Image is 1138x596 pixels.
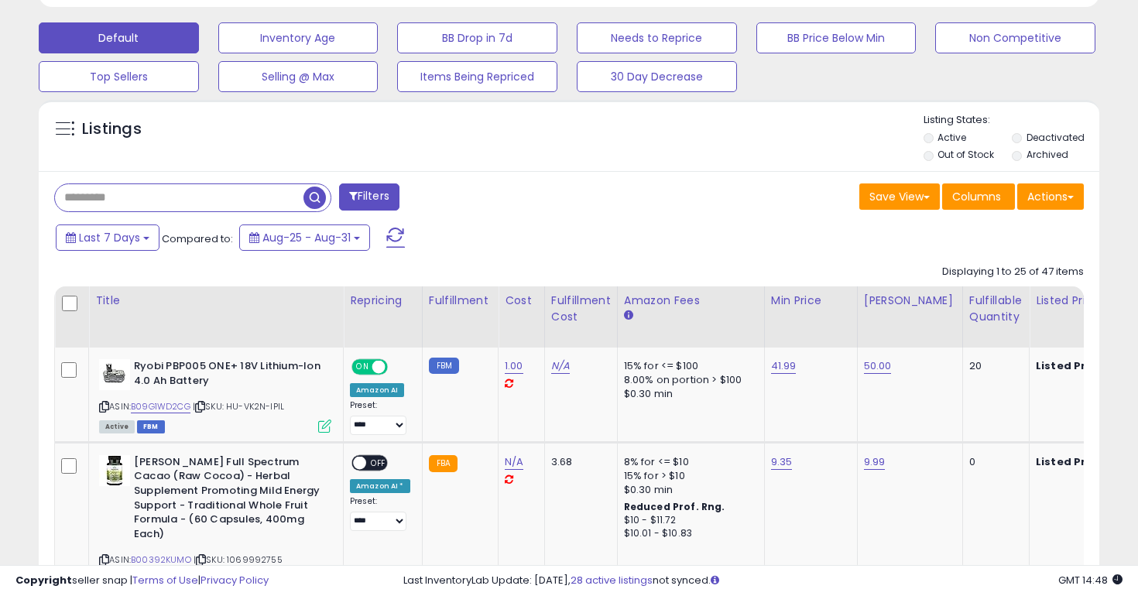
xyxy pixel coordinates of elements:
[942,183,1015,210] button: Columns
[624,293,758,309] div: Amazon Fees
[429,293,492,309] div: Fulfillment
[429,455,458,472] small: FBA
[397,61,557,92] button: Items Being Repriced
[571,573,653,587] a: 28 active listings
[969,293,1023,325] div: Fulfillable Quantity
[350,496,410,531] div: Preset:
[15,573,72,587] strong: Copyright
[429,358,459,374] small: FBM
[403,574,1123,588] div: Last InventoryLab Update: [DATE], not synced.
[99,420,135,433] span: All listings currently available for purchase on Amazon
[1058,573,1123,587] span: 2025-09-8 14:48 GMT
[624,514,752,527] div: $10 - $11.72
[864,454,886,470] a: 9.99
[39,22,199,53] button: Default
[134,455,322,545] b: [PERSON_NAME] Full Spectrum Cacao (Raw Cocoa) - Herbal Supplement Promoting Mild Energy Support -...
[131,400,190,413] a: B09G1WD2CG
[624,373,752,387] div: 8.00% on portion > $100
[577,22,737,53] button: Needs to Reprice
[624,500,725,513] b: Reduced Prof. Rng.
[386,361,410,374] span: OFF
[1036,454,1106,469] b: Listed Price:
[350,400,410,435] div: Preset:
[262,230,351,245] span: Aug-25 - Aug-31
[1036,358,1106,373] b: Listed Price:
[577,61,737,92] button: 30 Day Decrease
[132,573,198,587] a: Terms of Use
[15,574,269,588] div: seller snap | |
[218,22,379,53] button: Inventory Age
[82,118,142,140] h5: Listings
[937,131,966,144] label: Active
[99,455,130,486] img: 41QKFc0phzL._SL40_.jpg
[624,469,752,483] div: 15% for > $10
[942,265,1084,279] div: Displaying 1 to 25 of 47 items
[771,454,793,470] a: 9.35
[353,361,372,374] span: ON
[1017,183,1084,210] button: Actions
[935,22,1095,53] button: Non Competitive
[937,148,994,161] label: Out of Stock
[239,224,370,251] button: Aug-25 - Aug-31
[350,383,404,397] div: Amazon AI
[99,359,331,431] div: ASIN:
[193,400,284,413] span: | SKU: HU-VK2N-IPIL
[551,293,611,325] div: Fulfillment Cost
[624,309,633,323] small: Amazon Fees.
[79,230,140,245] span: Last 7 Days
[756,22,917,53] button: BB Price Below Min
[56,224,159,251] button: Last 7 Days
[624,359,752,373] div: 15% for <= $100
[505,358,523,374] a: 1.00
[859,183,940,210] button: Save View
[350,293,416,309] div: Repricing
[1027,131,1085,144] label: Deactivated
[864,293,956,309] div: [PERSON_NAME]
[505,293,538,309] div: Cost
[99,359,130,390] img: 31O-m-md-PL._SL40_.jpg
[137,420,165,433] span: FBM
[339,183,399,211] button: Filters
[218,61,379,92] button: Selling @ Max
[397,22,557,53] button: BB Drop in 7d
[624,387,752,401] div: $0.30 min
[366,456,391,469] span: OFF
[134,359,322,392] b: Ryobi PBP005 ONE+ 18V Lithium-Ion 4.0 Ah Battery
[924,113,1100,128] p: Listing States:
[350,479,410,493] div: Amazon AI *
[95,293,337,309] div: Title
[969,455,1017,469] div: 0
[1027,148,1068,161] label: Archived
[551,358,570,374] a: N/A
[201,573,269,587] a: Privacy Policy
[551,455,605,469] div: 3.68
[624,527,752,540] div: $10.01 - $10.83
[969,359,1017,373] div: 20
[39,61,199,92] button: Top Sellers
[162,231,233,246] span: Compared to:
[952,189,1001,204] span: Columns
[771,293,851,309] div: Min Price
[624,483,752,497] div: $0.30 min
[624,455,752,469] div: 8% for <= $10
[864,358,892,374] a: 50.00
[505,454,523,470] a: N/A
[771,358,797,374] a: 41.99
